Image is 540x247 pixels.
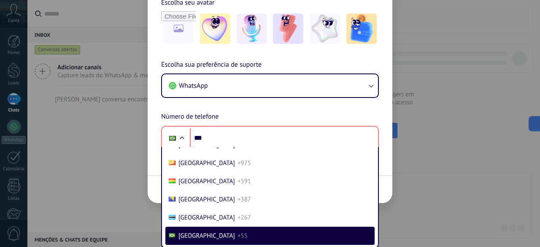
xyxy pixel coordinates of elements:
[346,14,377,44] img: -5.jpeg
[310,14,340,44] img: -4.jpeg
[238,214,251,222] span: +267
[273,14,303,44] img: -3.jpeg
[161,60,262,71] span: Escolha sua preferência de suporte
[178,195,235,204] span: [GEOGRAPHIC_DATA]
[165,129,181,147] div: Brazil: + 55
[238,159,251,167] span: +975
[238,232,248,240] span: +55
[161,111,219,122] span: Número de telefone
[162,74,378,97] button: WhatsApp
[178,177,235,185] span: [GEOGRAPHIC_DATA]
[179,81,208,90] span: WhatsApp
[178,159,235,167] span: [GEOGRAPHIC_DATA]
[178,232,235,240] span: [GEOGRAPHIC_DATA]
[237,14,267,44] img: -2.jpeg
[200,14,230,44] img: -1.jpeg
[238,195,251,204] span: +387
[178,214,235,222] span: [GEOGRAPHIC_DATA]
[238,177,251,185] span: +591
